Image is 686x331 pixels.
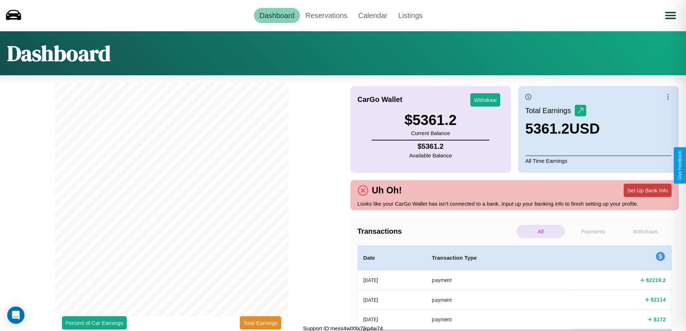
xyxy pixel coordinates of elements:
div: Give Feedback [677,151,682,180]
button: Percent of Car Earnings [62,316,127,330]
p: All [516,225,565,238]
th: payment [426,270,572,290]
th: [DATE] [358,270,426,290]
p: Available Balance [409,151,452,160]
th: payment [426,310,572,329]
h3: $ 5361.2 [404,112,457,128]
h4: CarGo Wallet [358,95,403,104]
a: Calendar [353,8,393,23]
h4: $ 2114 [651,296,666,303]
button: Withdraw [470,93,500,107]
a: Dashboard [254,8,300,23]
h4: Date [363,254,421,262]
p: Current Balance [404,128,457,138]
h4: Transactions [358,227,515,236]
th: [DATE] [358,290,426,309]
button: Set Up Bank Info [624,184,672,197]
p: Withdraws [621,225,670,238]
p: All Time Earnings [525,156,672,166]
h4: Uh Oh! [368,185,405,196]
th: payment [426,290,572,309]
p: Payments [569,225,617,238]
a: Listings [393,8,428,23]
h4: $ 172 [654,316,666,323]
h1: Dashboard [7,39,111,68]
h4: $ 5361.2 [409,142,452,151]
button: Total Earnings [240,316,281,330]
p: Total Earnings [525,104,575,117]
h4: Transaction Type [432,254,566,262]
h4: $ 2219.2 [646,276,666,284]
div: Open Intercom Messenger [7,307,24,324]
th: [DATE] [358,310,426,329]
button: Open menu [660,5,681,26]
p: Looks like your CarGo Wallet has isn't connected to a bank. Input up your banking info to finish ... [358,199,672,209]
a: Reservations [300,8,353,23]
h3: 5361.2 USD [525,121,600,137]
